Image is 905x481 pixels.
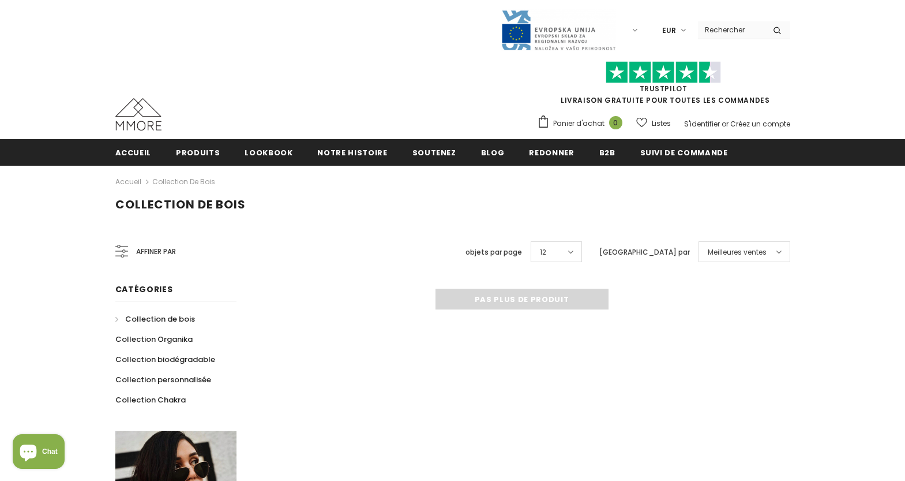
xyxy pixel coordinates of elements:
img: Javni Razpis [501,9,616,51]
a: Lookbook [245,139,292,165]
span: or [722,119,728,129]
span: Produits [176,147,220,158]
span: Suivi de commande [640,147,728,158]
a: Collection de bois [115,309,195,329]
a: Notre histoire [317,139,387,165]
span: EUR [662,25,676,36]
span: Meilleures ventes [708,247,767,258]
a: Collection biodégradable [115,349,215,370]
input: Search Site [698,21,764,38]
a: Collection de bois [152,177,215,187]
a: Collection Organika [115,329,193,349]
span: Affiner par [136,245,176,258]
a: Blog [481,139,505,165]
a: Accueil [115,175,141,189]
img: Cas MMORE [115,98,162,130]
a: Listes [636,113,671,133]
a: B2B [599,139,615,165]
a: Produits [176,139,220,165]
span: Panier d'achat [553,118,604,129]
span: 0 [609,116,622,129]
span: Collection Chakra [115,394,186,405]
span: Collection de bois [115,196,246,212]
span: Catégories [115,284,173,295]
a: soutenez [412,139,456,165]
inbox-online-store-chat: Shopify online store chat [9,434,68,472]
span: 12 [540,247,546,258]
span: B2B [599,147,615,158]
a: Suivi de commande [640,139,728,165]
a: Redonner [529,139,574,165]
label: objets par page [465,247,522,258]
span: Collection de bois [125,314,195,325]
span: Redonner [529,147,574,158]
img: Faites confiance aux étoiles pilotes [606,61,721,84]
label: [GEOGRAPHIC_DATA] par [599,247,690,258]
span: Lookbook [245,147,292,158]
span: Accueil [115,147,152,158]
a: Panier d'achat 0 [537,115,628,132]
a: Collection Chakra [115,390,186,410]
span: LIVRAISON GRATUITE POUR TOUTES LES COMMANDES [537,66,790,105]
span: Collection biodégradable [115,354,215,365]
span: Blog [481,147,505,158]
a: Collection personnalisée [115,370,211,390]
span: Collection Organika [115,334,193,345]
span: Listes [652,118,671,129]
a: Créez un compte [730,119,790,129]
a: Accueil [115,139,152,165]
span: Collection personnalisée [115,374,211,385]
a: Javni Razpis [501,25,616,35]
span: Notre histoire [317,147,387,158]
a: S'identifier [684,119,720,129]
a: TrustPilot [640,84,688,94]
span: soutenez [412,147,456,158]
